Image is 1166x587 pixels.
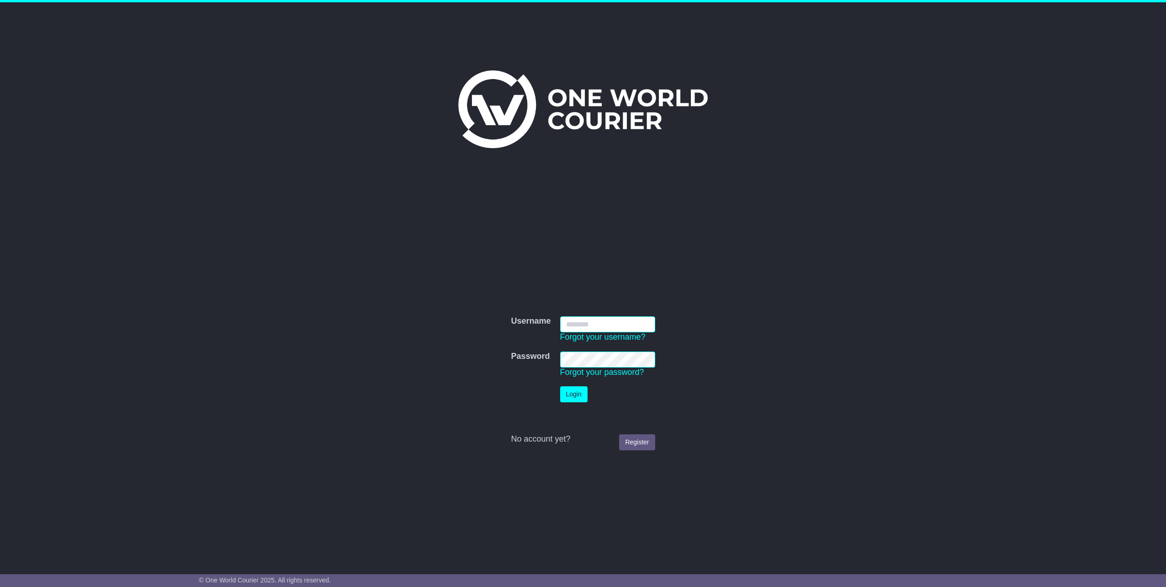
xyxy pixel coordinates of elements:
[458,70,708,148] img: One World
[511,316,551,326] label: Username
[511,434,655,444] div: No account yet?
[199,576,331,584] span: © One World Courier 2025. All rights reserved.
[560,368,644,377] a: Forgot your password?
[511,352,550,362] label: Password
[560,386,588,402] button: Login
[560,332,646,342] a: Forgot your username?
[619,434,655,450] a: Register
